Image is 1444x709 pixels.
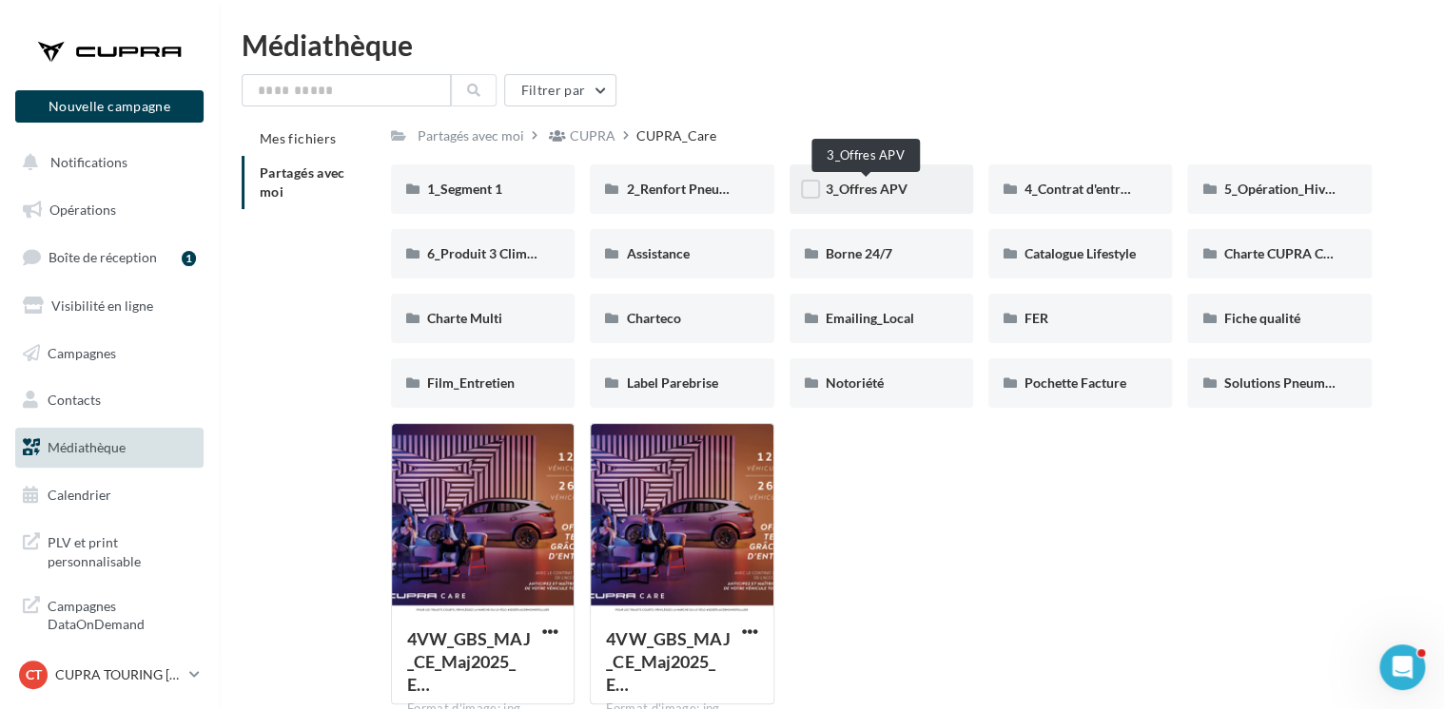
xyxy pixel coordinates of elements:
[15,657,204,693] a: CT CUPRA TOURING [GEOGRAPHIC_DATA]
[1223,374,1367,391] span: Solutions Pneumatiques
[1024,181,1150,197] span: 4_Contrat d'entretien
[48,593,196,634] span: Campagnes DataOnDemand
[48,529,196,570] span: PLV et print personnalisable
[11,522,207,578] a: PLV et print personnalisable
[826,245,892,261] span: Borne 24/7
[11,380,207,420] a: Contacts
[427,245,578,261] span: 6_Produit 3 Climatisation
[11,190,207,230] a: Opérations
[418,126,524,145] div: Partagés avec moi
[11,143,200,182] button: Notifications
[260,130,336,146] span: Mes fichiers
[260,164,345,200] span: Partagés avec moi
[427,374,515,391] span: Film_Entretien
[48,487,111,503] span: Calendrier
[826,181,907,197] span: 3_Offres APV
[504,74,616,106] button: Filtrer par
[1024,310,1048,326] span: FER
[626,181,772,197] span: 2_Renfort Pneumatiques
[50,154,127,170] span: Notifications
[427,181,502,197] span: 1_Segment 1
[826,374,884,391] span: Notoriété
[1024,374,1126,391] span: Pochette Facture
[1024,245,1136,261] span: Catalogue Lifestyle
[1223,181,1337,197] span: 5_Opération_Hiver
[48,344,116,360] span: Campagnes
[48,392,101,408] span: Contacts
[626,245,689,261] span: Assistance
[242,30,1421,59] div: Médiathèque
[11,237,207,278] a: Boîte de réception1
[49,201,116,218] span: Opérations
[11,334,207,374] a: Campagnes
[55,665,182,684] p: CUPRA TOURING [GEOGRAPHIC_DATA]
[606,628,730,695] span: 4VW_GBS_MAJ_CE_Maj2025_ECRAN_CUPRA_E2
[11,475,207,515] a: Calendrier
[407,628,531,695] span: 4VW_GBS_MAJ_CE_Maj2025_ECRAN_CUPRA_E2
[636,126,716,145] div: CUPRA_Care
[626,310,680,326] span: Charteco
[826,310,914,326] span: Emailing_Local
[1223,245,1341,261] span: Charte CUPRA Care
[51,297,153,314] span: Visibilité en ligne
[626,374,717,391] span: Label Parebrise
[11,428,207,468] a: Médiathèque
[11,585,207,642] a: Campagnes DataOnDemand
[182,251,196,266] div: 1
[427,310,502,326] span: Charte Multi
[48,439,126,455] span: Médiathèque
[26,665,42,684] span: CT
[11,286,207,326] a: Visibilité en ligne
[15,90,204,123] button: Nouvelle campagne
[811,139,920,172] div: 3_Offres APV
[1379,644,1425,690] iframe: Intercom live chat
[49,249,157,265] span: Boîte de réception
[570,126,615,145] div: CUPRA
[1223,310,1299,326] span: Fiche qualité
